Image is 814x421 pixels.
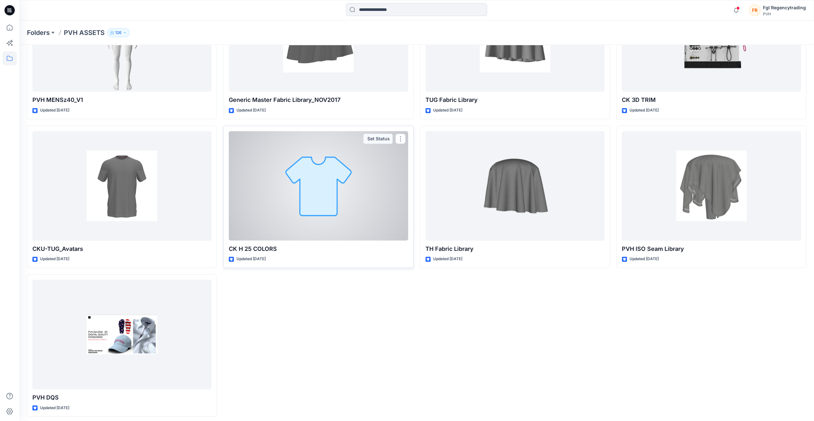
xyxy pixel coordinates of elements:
p: TUG Fabric Library [425,95,604,104]
p: CKU-TUG_Avatars [32,244,211,253]
a: Folders [27,28,50,37]
p: Updated [DATE] [40,405,69,411]
div: Fgl Regencytrading [763,4,806,12]
a: CK H 25 COLORS [229,131,408,240]
p: PVH DQS [32,393,211,402]
button: 126 [107,28,130,37]
div: FR [749,4,760,16]
a: TH Fabric Library [425,131,604,240]
p: 126 [115,29,122,36]
a: PVH ISO Seam Library [622,131,801,240]
a: CKU-TUG_Avatars [32,131,211,240]
p: Updated [DATE] [236,107,266,114]
p: Updated [DATE] [630,256,659,262]
p: Updated [DATE] [433,107,462,114]
p: Updated [DATE] [40,107,69,114]
p: Updated [DATE] [40,256,69,262]
div: PVH [763,12,806,16]
p: Updated [DATE] [433,256,462,262]
p: TH Fabric Library [425,244,604,253]
p: Updated [DATE] [236,256,266,262]
p: PVH MENSz40_V1 [32,95,211,104]
p: CK H 25 COLORS [229,244,408,253]
p: PVH ISO Seam Library [622,244,801,253]
p: PVH ASSETS [64,28,105,37]
p: CK 3D TRIM [622,95,801,104]
p: Generic Master Fabric Library_NOV2017 [229,95,408,104]
p: Updated [DATE] [630,107,659,114]
a: PVH DQS [32,280,211,389]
